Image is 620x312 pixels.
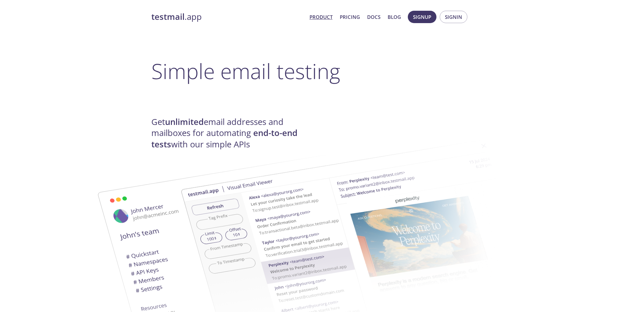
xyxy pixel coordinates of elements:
[151,11,185,22] strong: testmail
[445,13,462,21] span: Signin
[151,59,469,84] h1: Simple email testing
[151,116,310,150] h4: Get email addresses and mailboxes for automating with our simple APIs
[408,11,436,23] button: Signup
[440,11,467,23] button: Signin
[310,13,333,21] a: Product
[340,13,360,21] a: Pricing
[151,11,304,22] a: testmail.app
[151,127,297,150] strong: end-to-end tests
[165,116,204,128] strong: unlimited
[388,13,401,21] a: Blog
[367,13,380,21] a: Docs
[413,13,431,21] span: Signup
